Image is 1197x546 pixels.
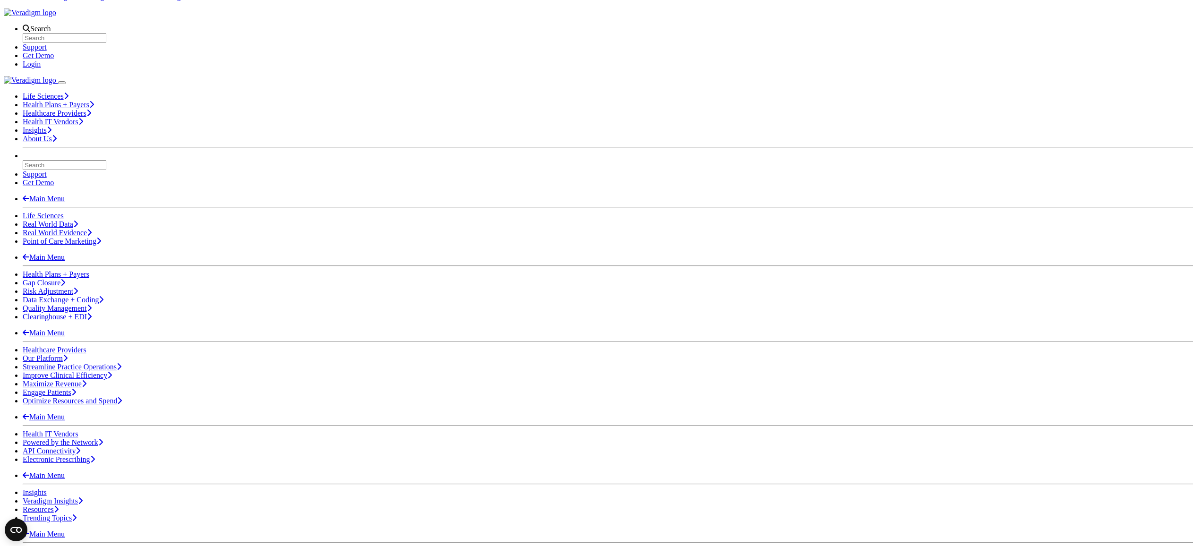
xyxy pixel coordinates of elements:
[23,92,68,100] a: Life Sciences
[1016,487,1186,535] iframe: Drift Chat Widget
[23,287,78,295] a: Risk Adjustment
[23,279,65,287] a: Gap Closure
[23,304,92,312] a: Quality Management
[23,455,95,463] a: Electronic Prescribing
[23,195,65,203] a: Main Menu
[23,505,59,513] a: Resources
[23,135,57,143] a: About Us
[23,237,101,245] a: Point of Care Marketing
[23,471,65,479] a: Main Menu
[23,413,65,421] a: Main Menu
[5,519,27,541] button: Open CMP widget
[23,447,80,455] a: API Connectivity
[23,354,68,362] a: Our Platform
[23,296,103,304] a: Data Exchange + Coding
[23,438,103,446] a: Powered by the Network
[23,170,47,178] a: Support
[23,25,51,33] a: Search
[23,253,65,261] a: Main Menu
[23,488,47,496] a: Insights
[23,329,65,337] a: Main Menu
[23,514,77,522] a: Trending Topics
[4,76,58,84] a: Veradigm logo
[23,388,76,396] a: Engage Patients
[4,76,56,85] img: Veradigm logo
[23,270,89,278] a: Health Plans + Payers
[23,160,106,170] input: Search
[4,9,56,17] img: Veradigm logo
[23,126,51,134] a: Insights
[23,346,86,354] a: Healthcare Providers
[23,60,41,68] a: Login
[23,101,94,109] a: Health Plans + Payers
[23,51,54,60] a: Get Demo
[23,118,83,126] a: Health IT Vendors
[23,212,64,220] a: Life Sciences
[23,530,65,538] a: Main Menu
[23,33,106,43] input: Search
[23,380,86,388] a: Maximize Revenue
[23,43,47,51] a: Support
[58,81,66,84] button: Toggle Navigation Menu
[23,229,92,237] a: Real World Evidence
[23,497,83,505] a: Veradigm Insights
[23,220,78,228] a: Real World Data
[23,397,122,405] a: Optimize Resources and Spend
[23,363,121,371] a: Streamline Practice Operations
[23,430,78,438] a: Health IT Vendors
[23,179,54,187] a: Get Demo
[23,313,92,321] a: Clearinghouse + EDI
[23,371,112,379] a: Improve Clinical Efficiency
[23,109,91,117] a: Healthcare Providers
